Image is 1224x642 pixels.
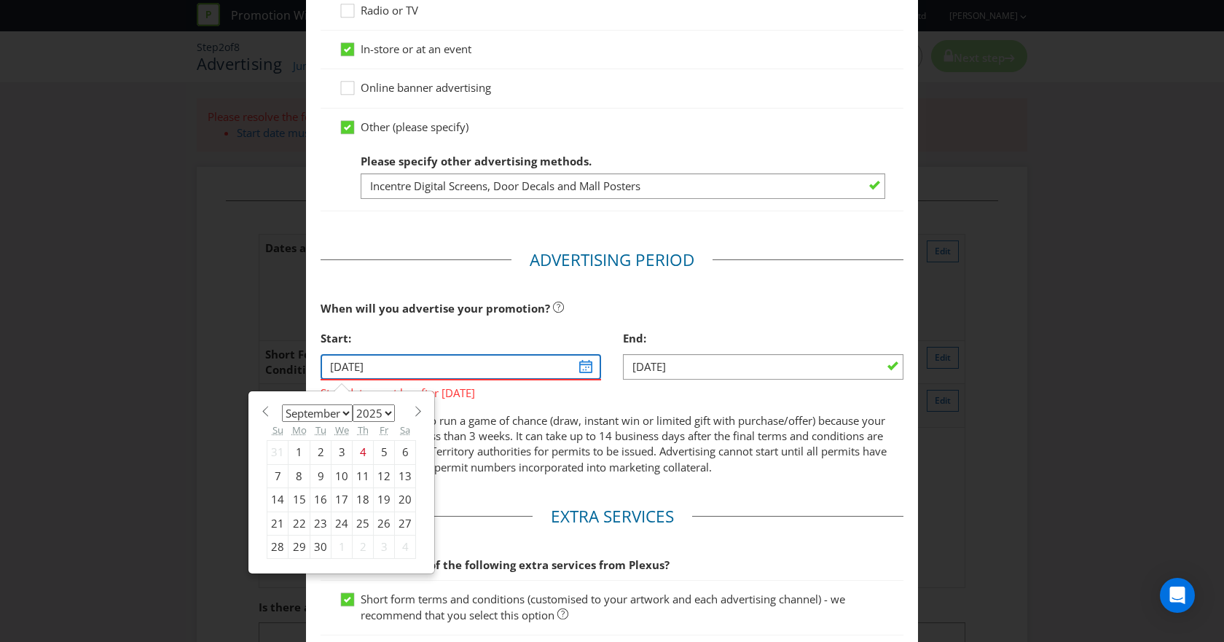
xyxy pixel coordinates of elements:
[374,441,395,464] div: 5
[400,423,410,437] abbr: Saturday
[623,354,903,380] input: DD/MM/YY
[310,464,331,488] div: 9
[374,536,395,559] div: 3
[353,488,374,512] div: 18
[315,423,326,437] abbr: Tuesday
[321,301,550,316] span: When will you advertise your promotion?
[361,42,471,56] span: In-store or at an event
[353,441,374,464] div: 4
[331,488,353,512] div: 17
[310,441,331,464] div: 2
[321,380,601,402] span: Start date must be after [DATE]
[380,423,388,437] abbr: Friday
[289,536,310,559] div: 29
[395,464,416,488] div: 13
[321,557,670,572] span: Would you like any of the following extra services from Plexus?
[267,512,289,535] div: 21
[353,512,374,535] div: 25
[331,441,353,464] div: 3
[395,441,416,464] div: 6
[361,120,468,134] span: Other (please specify)
[374,488,395,512] div: 19
[331,464,353,488] div: 10
[289,441,310,464] div: 1
[310,512,331,535] div: 23
[331,536,353,559] div: 1
[353,536,374,559] div: 2
[267,464,289,488] div: 7
[321,354,601,380] input: DD/MM/YY
[335,423,349,437] abbr: Wednesday
[1160,578,1195,613] div: Open Intercom Messenger
[361,3,418,17] span: Radio or TV
[395,512,416,535] div: 27
[353,464,374,488] div: 11
[511,248,713,272] legend: Advertising Period
[289,512,310,535] div: 22
[331,512,353,535] div: 24
[289,464,310,488] div: 8
[395,536,416,559] div: 4
[310,488,331,512] div: 16
[289,488,310,512] div: 15
[361,80,491,95] span: Online banner advertising
[374,464,395,488] div: 12
[533,505,692,528] legend: Extra Services
[623,324,903,353] div: End:
[321,324,601,353] div: Start:
[321,413,903,476] p: You may not be able to run a game of chance (draw, instant win or limited gift with purchase/offe...
[395,488,416,512] div: 20
[310,536,331,559] div: 30
[272,423,283,437] abbr: Sunday
[267,536,289,559] div: 28
[361,592,845,622] span: Short form terms and conditions (customised to your artwork and each advertising channel) - we re...
[361,154,592,168] span: Please specify other advertising methods.
[358,423,369,437] abbr: Thursday
[374,512,395,535] div: 26
[267,441,289,464] div: 31
[292,423,307,437] abbr: Monday
[267,488,289,512] div: 14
